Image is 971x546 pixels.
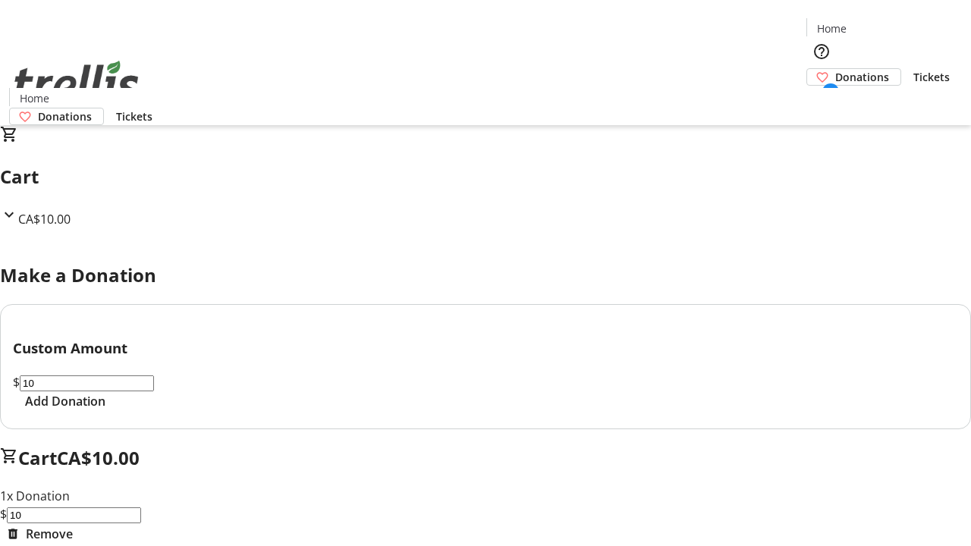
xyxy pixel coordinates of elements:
span: $ [13,374,20,391]
input: Donation Amount [20,375,154,391]
span: CA$10.00 [57,445,140,470]
span: Add Donation [25,392,105,410]
a: Tickets [901,69,962,85]
img: Orient E2E Organization Y7NcwNvPtw's Logo [9,44,144,120]
button: Add Donation [13,392,118,410]
a: Tickets [104,108,165,124]
a: Donations [806,68,901,86]
input: Donation Amount [7,507,141,523]
a: Home [807,20,856,36]
span: Tickets [913,69,950,85]
span: Donations [38,108,92,124]
a: Home [10,90,58,106]
span: CA$10.00 [18,211,71,227]
span: Home [20,90,49,106]
button: Cart [806,86,837,116]
button: Help [806,36,837,67]
a: Donations [9,108,104,125]
span: Remove [26,525,73,543]
h3: Custom Amount [13,337,958,359]
span: Donations [835,69,889,85]
span: Home [817,20,847,36]
span: Tickets [116,108,152,124]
